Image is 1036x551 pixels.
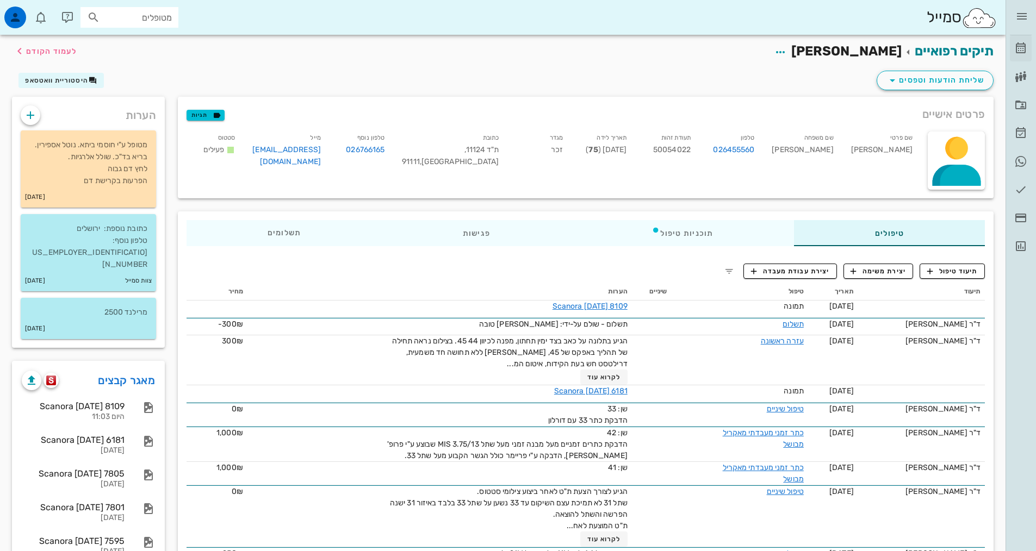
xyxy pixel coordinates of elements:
[863,318,981,330] div: ד"ר [PERSON_NAME]
[653,145,691,154] span: 50054022
[106,164,169,176] div: [PERSON_NAME]
[420,157,421,166] span: ,
[22,446,125,455] div: [DATE]
[25,77,88,84] span: היסטוריית וואטסאפ
[11,128,207,185] div: הודעה שהתקבלה לאחרונהProfile image for מיכלזה קורה בפחות מ1 אחוז מהאנשים שמטא (פייסבוק, אינסטגרם ...
[842,129,921,174] div: [PERSON_NAME]
[25,275,45,287] small: [DATE]
[252,145,321,166] a: [EMAIL_ADDRESS][DOMAIN_NAME]
[886,74,984,87] span: שליחת הודעות וטפסים
[479,320,628,329] span: תשלום - שולם על-ידי: [PERSON_NAME] טובה
[310,134,320,141] small: מייל
[767,404,804,414] a: טיפול שיניים
[392,336,628,368] span: הגיע בתלונה על כאב בצד ימין תחתון, מפנה לכיוון 44 45. בצילום נראה תחילה של תהליך באפקס של 45, [PE...
[216,428,243,437] span: 1,000₪
[22,435,125,445] div: Scanora [DATE] 6181
[851,266,906,276] span: יצירת משימה
[858,283,985,300] th: תיעוד
[586,145,626,154] span: [DATE] ( )
[483,134,499,141] small: כתובת
[743,264,836,279] button: יצירת עבודת מעבדה
[26,47,77,56] span: לעמוד הקודם
[29,306,147,318] p: מרילנד 2500
[877,71,994,90] button: שליחת הודעות וטפסים
[25,191,45,203] small: [DATE]
[829,487,854,496] span: [DATE]
[843,264,914,279] button: יצירת משימה
[29,139,147,187] p: מטופל ע"י חוסמי ביתא. נוטל אספירין. בריא בד"כ. שולל אלרגיות. לחץ דם גבוה הפרעות בקרישת דם
[11,144,206,184] div: Profile image for מיכלזה קורה בפחות מ1 אחוז מהאנשים שמטא (פייסבוק, אינסטגרם וכו) לא נותנים לשלוח ...
[382,220,571,246] div: פגישות
[44,373,59,388] button: scanora logo
[767,487,804,496] a: טיפול שיניים
[863,486,981,497] div: ד"ר [PERSON_NAME]
[927,266,978,276] span: תיעוד טיפול
[54,164,104,176] div: • לפני 21 שעות
[723,428,804,449] a: כתר זמני מעבדתי מאקריל מבושל
[580,531,628,547] button: לקרוא עוד
[22,96,196,114] p: איך אפשר לעזור?
[794,220,985,246] div: טיפולים
[22,468,125,479] div: Scanora [DATE] 7805
[13,41,77,61] button: לעמוד הקודם
[553,302,628,311] a: Scanora [DATE] 8109
[829,463,854,472] span: [DATE]
[232,487,243,496] span: 0₪
[588,145,598,154] strong: 75
[713,144,754,156] a: 026455560
[571,220,794,246] div: תוכניות טיפול
[784,386,804,396] span: תמונה
[922,105,985,123] span: פרטים אישיים
[32,9,39,15] span: תג
[550,134,563,141] small: מגדר
[36,211,195,222] div: יחזור למצב מקוון בעוד תוך חצי שעה
[784,302,804,311] span: תמונה
[11,190,207,231] div: כתבו לנויחזור למצב מקוון בעוד תוך חצי שעה
[661,134,691,141] small: תעודת זהות
[22,137,195,148] div: הודעה שהתקבלה לאחרונה
[961,7,997,29] img: SmileCloud logo
[587,535,621,543] span: לקרוא עוד
[554,386,628,396] a: Scanora [DATE] 6181
[25,323,45,335] small: [DATE]
[829,302,854,311] span: [DATE]
[247,283,632,300] th: הערות
[175,366,187,374] span: בית
[387,428,628,460] span: שן: 42 הדבקת כתרים זמניים מעל מבנה זמני מעל שתל 3.75/13 MIS שבוצע ע"י פרופ' [PERSON_NAME], הדבקה ...
[11,17,30,37] div: סגור
[829,336,854,346] span: [DATE]
[173,153,195,175] img: Profile image for מיכל
[863,335,981,347] div: ד"ר [PERSON_NAME]
[22,536,125,546] div: Scanora [DATE] 7595
[145,339,218,383] button: בית
[915,43,994,59] a: תיקים רפואיים
[16,242,202,264] button: חיפוש עזרה
[36,199,195,211] div: כתבו לנו
[390,487,628,530] span: הגיע לצורך הצעת ת"ט לאחר ביצוע צילומי סטטוס. שתל 31 לא תמיכת עצם השיקום עד 33 נשען על שתל 33 בלבד...
[22,480,125,489] div: [DATE]
[267,229,301,237] span: תשלומים
[791,43,902,59] span: [PERSON_NAME]
[22,401,125,411] div: Scanora [DATE] 8109
[920,264,985,279] button: תיעוד טיפול
[22,514,125,523] div: [DATE]
[154,247,195,259] span: חיפוש עזרה
[125,275,152,287] small: צוות סמייל
[218,320,243,329] span: ‎-300₪
[587,373,621,381] span: לקרוא עוד
[763,129,842,174] div: [PERSON_NAME]
[28,366,45,374] span: עזרה
[232,404,243,414] span: 0₪
[723,463,804,484] a: כתר זמני מעבדתי מאקריל מבושל
[741,134,755,141] small: טלפון
[508,129,572,174] div: זכר
[751,266,829,276] span: יצירת עבודת מעבדה
[18,73,104,88] button: היסטוריית וואטסאפ
[783,320,804,329] a: תשלום
[29,223,147,271] p: כתובת נוספת: ירושלים טלפון נוסף: [US_EMPLOYER_IDENTIFICATION_NUMBER]
[191,110,220,120] span: תגיות
[671,283,808,300] th: טיפול
[464,145,466,154] span: ,
[187,110,225,121] button: תגיות
[222,336,243,346] span: 300₪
